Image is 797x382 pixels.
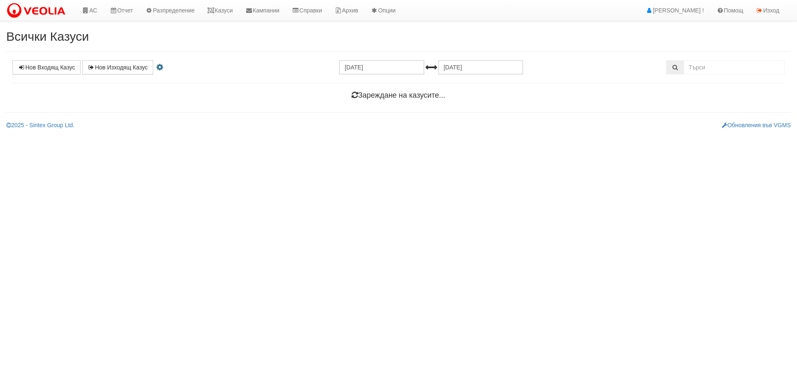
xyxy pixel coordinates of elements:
[722,122,791,128] a: Обновления във VGMS
[155,64,165,70] i: Настройки
[6,2,69,20] img: VeoliaLogo.png
[12,91,785,100] h4: Зареждане на казусите...
[6,122,75,128] a: 2025 - Sintex Group Ltd.
[82,60,153,74] a: Нов Изходящ Казус
[6,30,791,43] h2: Всички Казуси
[684,60,785,74] input: Търсене по Идентификатор, Бл/Вх/Ап, Тип, Описание, Моб. Номер, Имейл, Файл, Коментар,
[12,60,81,74] a: Нов Входящ Казус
